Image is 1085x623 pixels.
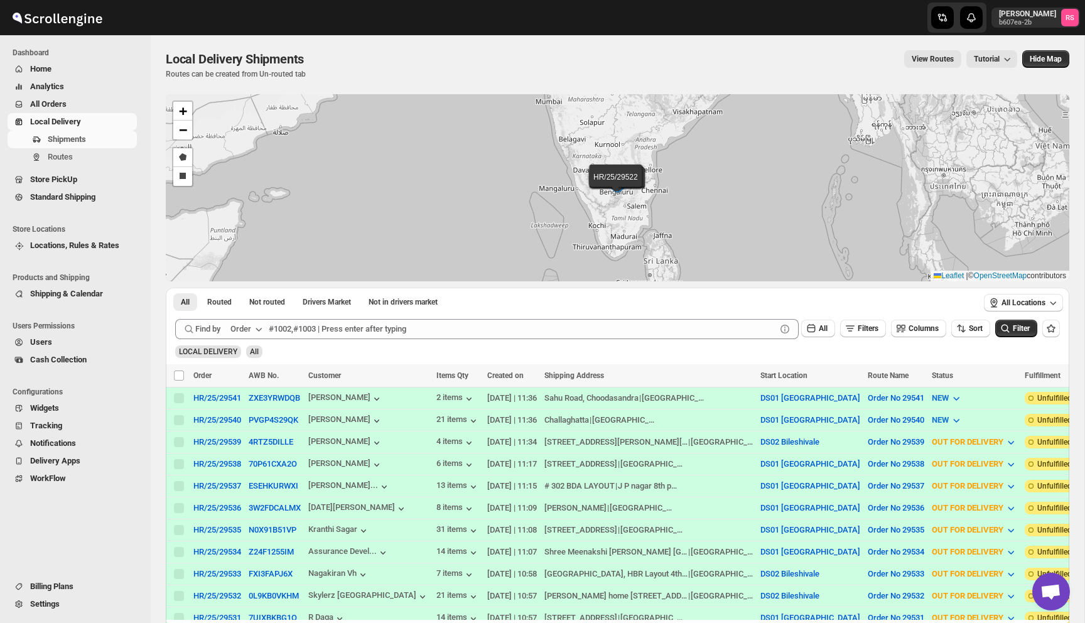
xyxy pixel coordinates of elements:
button: 21 items [436,414,480,427]
span: Status [932,371,953,380]
span: OUT FOR DELIVERY [932,569,1003,578]
a: Zoom out [173,121,192,139]
button: Sort [951,320,990,337]
button: Order No 29541 [868,393,924,403]
div: Kranthi Sagar [308,524,370,537]
span: All [181,297,190,307]
img: Marker [607,175,625,189]
button: 0L9KB0VKHM [249,591,299,600]
div: Shree Meenakshi [PERSON_NAME] [GEOGRAPHIC_DATA][PERSON_NAME] [GEOGRAPHIC_DATA] Layout Kalena Agra... [544,546,688,558]
span: Store PickUp [30,175,77,184]
span: Not routed [249,297,285,307]
span: OUT FOR DELIVERY [932,613,1003,622]
div: [PERSON_NAME] [544,502,607,514]
button: DS01 [GEOGRAPHIC_DATA] [760,613,860,622]
button: [PERSON_NAME] [308,414,383,427]
div: [PERSON_NAME]... [308,480,378,490]
span: Order [193,371,212,380]
button: Routed [200,293,239,311]
span: All Orders [30,99,67,109]
button: FXI3FAPJ6X [249,569,293,578]
div: | [544,392,753,404]
button: 7 items [436,568,475,581]
button: OUT FOR DELIVERY [924,586,1025,606]
span: Fulfillment [1025,371,1061,380]
span: Created on [487,371,524,380]
div: Assurance Devel... [308,546,377,556]
span: Users [30,337,52,347]
button: Settings [8,595,137,613]
button: Order No 29535 [868,525,924,534]
span: Tutorial [974,55,1000,63]
button: All [801,320,835,337]
div: Open chat [1032,573,1070,610]
div: | [544,436,753,448]
span: Standard Shipping [30,192,95,202]
span: All Locations [1001,298,1045,308]
span: LOCAL DELIVERY [179,347,237,356]
span: Unfulfilled [1037,569,1072,579]
span: Unfulfilled [1037,393,1072,403]
button: OUT FOR DELIVERY [924,564,1025,584]
div: [STREET_ADDRESS][PERSON_NAME][PERSON_NAME] [544,436,688,448]
span: Users Permissions [13,321,142,331]
span: NEW [932,393,949,403]
button: Order No 29533 [868,569,924,578]
div: [DATE] | 11:34 [487,436,537,448]
button: OUT FOR DELIVERY [924,454,1025,474]
div: | [544,480,753,492]
div: 8 items [436,502,475,515]
button: 4 items [436,436,475,449]
div: [PERSON_NAME] home [STREET_ADDRESS][PERSON_NAME][PERSON_NAME] [544,590,688,602]
div: 6 items [436,458,475,471]
div: HR/25/29539 [193,437,241,447]
div: | [544,502,753,514]
span: Not in drivers market [369,297,438,307]
img: Marker [607,178,625,192]
a: Draw a rectangle [173,167,192,186]
button: Order No 29536 [868,503,924,512]
span: | [966,271,968,280]
button: Assurance Devel... [308,546,389,559]
button: 21 items [436,590,480,603]
button: HR/25/29540 [193,415,241,425]
button: 7UIXBKBG1Q [249,613,297,622]
button: DS01 [GEOGRAPHIC_DATA] [760,547,860,556]
button: Order No 29534 [868,547,924,556]
button: Tracking [8,417,137,435]
div: [GEOGRAPHIC_DATA] [691,436,753,448]
p: Routes can be created from Un-routed tab [166,69,309,79]
div: [DATE] | 11:36 [487,414,537,426]
span: Drivers Market [303,297,351,307]
div: HR/25/29541 [193,393,241,403]
div: [GEOGRAPHIC_DATA], HBR Layout 4th Block, HBR Layout [544,568,688,580]
div: [PERSON_NAME] [308,436,383,449]
a: Leaflet [934,271,964,280]
button: Delivery Apps [8,452,137,470]
button: 3W2FDCALMX [249,503,301,512]
span: Shipments [48,134,86,144]
div: # 302 BDA LAYOUT [544,480,615,492]
div: HR/25/29536 [193,503,241,512]
button: Widgets [8,399,137,417]
button: HR/25/29532 [193,591,241,600]
span: Start Location [760,371,807,380]
button: OUT FOR DELIVERY [924,476,1025,496]
span: View Routes [912,54,954,64]
button: DS01 [GEOGRAPHIC_DATA] [760,525,860,534]
div: [DATE] | 11:07 [487,546,537,558]
button: Cash Collection [8,351,137,369]
div: HR/25/29538 [193,459,241,469]
div: [DATE] | 10:58 [487,568,537,580]
span: Cash Collection [30,355,87,364]
button: Order No 29532 [868,591,924,600]
div: Nagakiran Vh [308,568,369,581]
span: Columns [909,324,939,333]
span: Romil Seth [1061,9,1079,26]
button: NEW [924,410,970,430]
span: OUT FOR DELIVERY [932,525,1003,534]
span: Locations, Rules & Rates [30,241,119,250]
